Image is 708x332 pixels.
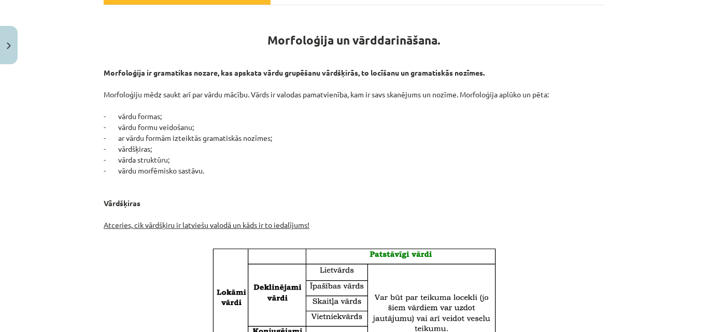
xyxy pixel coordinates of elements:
strong: Morfoloģija ir gramatikas nozare, kas apskata vārdu grupēšanu vārdšķirās, to locīšanu un gramatis... [104,68,485,77]
img: icon-close-lesson-0947bae3869378f0d4975bcd49f059093ad1ed9edebbc8119c70593378902aed.svg [7,42,11,49]
u: Atceries, cik vārdšķiru ir latviešu valodā un kāds ir to iedalījums! [104,220,309,229]
strong: Vārdšķiras [104,187,140,208]
b: Morfoloģija un vārddarināšana. [267,33,441,48]
p: Morfoloģiju mēdz saukt arī par vārdu mācību. Vārds ir valodas pamatvienība, kam ir savs skanējums... [104,67,604,241]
